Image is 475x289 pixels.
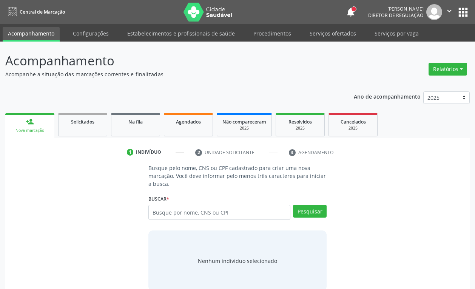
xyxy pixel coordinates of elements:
[176,119,201,125] span: Agendados
[26,117,34,126] div: person_add
[281,125,319,131] div: 2025
[426,4,442,20] img: img
[429,63,467,76] button: Relatórios
[368,6,424,12] div: [PERSON_NAME]
[148,193,169,205] label: Buscar
[20,9,65,15] span: Central de Marcação
[148,164,327,188] p: Busque pelo nome, CNS ou CPF cadastrado para criar uma nova marcação. Você deve informar pelo men...
[127,149,134,156] div: 1
[248,27,296,40] a: Procedimentos
[128,119,143,125] span: Na fila
[442,4,456,20] button: 
[334,125,372,131] div: 2025
[5,51,330,70] p: Acompanhamento
[5,6,65,18] a: Central de Marcação
[304,27,361,40] a: Serviços ofertados
[456,6,470,19] button: apps
[11,128,49,133] div: Nova marcação
[198,257,277,265] div: Nenhum indivíduo selecionado
[288,119,312,125] span: Resolvidos
[222,125,266,131] div: 2025
[68,27,114,40] a: Configurações
[445,7,453,15] i: 
[3,27,60,42] a: Acompanhamento
[354,91,421,101] p: Ano de acompanhamento
[136,149,161,156] div: Indivíduo
[345,7,356,17] button: notifications
[122,27,240,40] a: Estabelecimentos e profissionais de saúde
[341,119,366,125] span: Cancelados
[148,205,291,220] input: Busque por nome, CNS ou CPF
[293,205,327,218] button: Pesquisar
[5,70,330,78] p: Acompanhe a situação das marcações correntes e finalizadas
[71,119,94,125] span: Solicitados
[222,119,266,125] span: Não compareceram
[368,12,424,19] span: Diretor de regulação
[369,27,424,40] a: Serviços por vaga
